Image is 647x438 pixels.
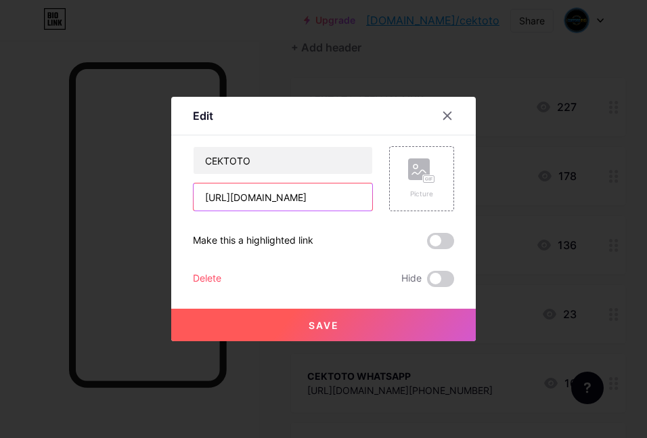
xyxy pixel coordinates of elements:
[408,189,435,199] div: Picture
[194,183,372,211] input: URL
[171,309,476,341] button: Save
[193,271,221,287] div: Delete
[401,271,422,287] span: Hide
[309,320,339,331] span: Save
[193,108,213,124] div: Edit
[194,147,372,174] input: Title
[193,233,313,249] div: Make this a highlighted link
